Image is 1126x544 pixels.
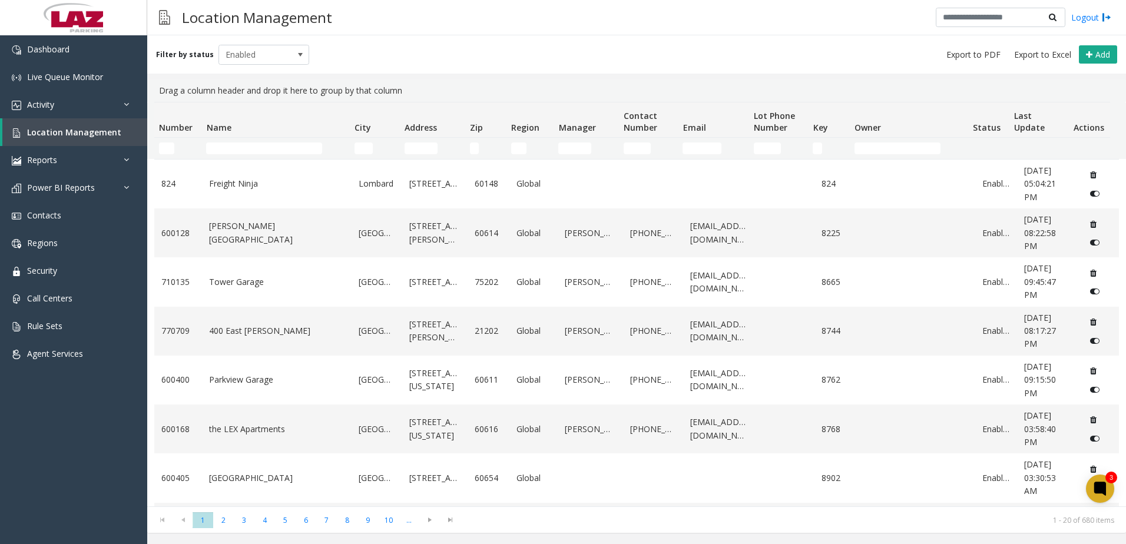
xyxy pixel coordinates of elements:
[630,373,675,386] a: [PHONE_NUMBER]
[516,177,550,190] a: Global
[234,512,254,528] span: Page 3
[982,177,1010,190] a: Enabled
[359,276,395,288] a: [GEOGRAPHIC_DATA]
[159,3,170,32] img: pageIcon
[855,142,941,154] input: Owner Filter
[1069,138,1110,159] td: Actions Filter
[1014,110,1045,133] span: Last Update
[219,45,291,64] span: Enabled
[630,276,675,288] a: [PHONE_NUMBER]
[209,472,345,485] a: [GEOGRAPHIC_DATA]
[565,227,617,240] a: [PERSON_NAME]
[624,142,651,154] input: Contact Number Filter
[1071,11,1111,24] a: Logout
[12,73,21,82] img: 'icon'
[475,472,502,485] a: 60654
[1009,47,1076,63] button: Export to Excel
[12,239,21,248] img: 'icon'
[12,184,21,193] img: 'icon'
[206,142,322,154] input: Name Filter
[1024,262,1069,301] a: [DATE] 09:45:47 PM
[749,138,808,159] td: Lot Phone Number Filter
[419,512,440,528] span: Go to the next page
[516,423,550,436] a: Global
[254,512,275,528] span: Page 4
[690,416,748,442] a: [EMAIL_ADDRESS][DOMAIN_NAME]
[154,138,201,159] td: Number Filter
[1024,459,1056,496] span: [DATE] 03:30:53 AM
[422,515,438,525] span: Go to the next page
[559,122,596,133] span: Manager
[409,416,461,442] a: [STREET_ADDRESS][US_STATE]
[27,320,62,331] span: Rule Sets
[822,227,849,240] a: 8225
[630,227,675,240] a: [PHONE_NUMBER]
[690,318,748,344] a: [EMAIL_ADDRESS][DOMAIN_NAME]
[822,324,849,337] a: 8744
[12,101,21,110] img: 'icon'
[822,423,849,436] a: 8768
[359,324,395,337] a: [GEOGRAPHIC_DATA]
[982,472,1010,485] a: Enabled
[161,324,195,337] a: 770709
[12,128,21,138] img: 'icon'
[808,138,849,159] td: Key Filter
[982,276,1010,288] a: Enabled
[511,142,526,154] input: Region Filter
[1079,45,1117,64] button: Add
[683,122,706,133] span: Email
[27,71,103,82] span: Live Queue Monitor
[213,512,234,528] span: Page 2
[359,373,395,386] a: [GEOGRAPHIC_DATA]
[1084,380,1106,399] button: Disable
[1024,361,1056,399] span: [DATE] 09:15:50 PM
[565,423,617,436] a: [PERSON_NAME]
[516,276,550,288] a: Global
[154,79,1119,102] div: Drag a column header and drop it here to group by that column
[475,423,502,436] a: 60616
[1084,361,1103,380] button: Delete
[296,512,316,528] span: Page 6
[27,127,121,138] span: Location Management
[409,220,461,246] a: [STREET_ADDRESS][PERSON_NAME]
[357,512,378,528] span: Page 9
[1014,49,1071,61] span: Export to Excel
[516,324,550,337] a: Global
[209,373,345,386] a: Parkview Garage
[470,122,483,133] span: Zip
[12,267,21,276] img: 'icon'
[470,142,479,154] input: Zip Filter
[409,472,461,485] a: [STREET_ADDRESS]
[355,122,371,133] span: City
[822,373,849,386] a: 8762
[516,373,550,386] a: Global
[12,45,21,55] img: 'icon'
[409,177,461,190] a: [STREET_ADDRESS]
[822,472,849,485] a: 8902
[161,423,195,436] a: 600168
[475,177,502,190] a: 60148
[1024,263,1056,300] span: [DATE] 09:45:47 PM
[690,269,748,296] a: [EMAIL_ADDRESS][DOMAIN_NAME]
[359,472,395,485] a: [GEOGRAPHIC_DATA]
[1084,459,1103,478] button: Delete
[1024,458,1069,497] a: [DATE] 03:30:53 AM
[516,227,550,240] a: Global
[1084,214,1103,233] button: Delete
[850,138,968,159] td: Owner Filter
[624,110,657,133] span: Contact Number
[565,373,617,386] a: [PERSON_NAME]
[1024,214,1056,251] span: [DATE] 08:22:58 PM
[161,177,195,190] a: 824
[982,373,1010,386] a: Enabled
[630,423,675,436] a: [PHONE_NUMBER]
[350,138,400,159] td: City Filter
[159,142,174,154] input: Number Filter
[475,276,502,288] a: 75202
[209,276,345,288] a: Tower Garage
[465,138,506,159] td: Zip Filter
[565,276,617,288] a: [PERSON_NAME]
[1084,410,1103,429] button: Delete
[1024,165,1056,203] span: [DATE] 05:04:21 PM
[359,227,395,240] a: [GEOGRAPHIC_DATA]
